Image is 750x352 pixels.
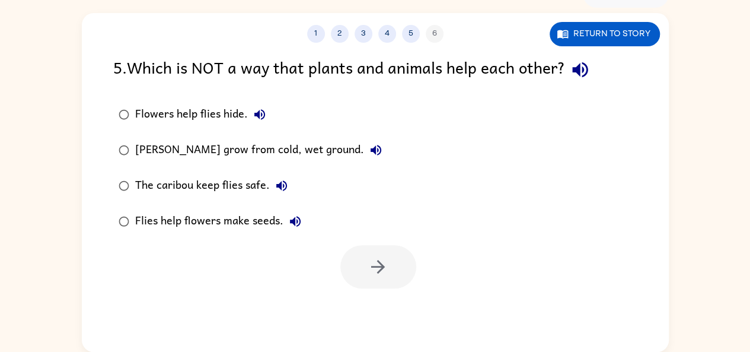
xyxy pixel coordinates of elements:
[355,25,372,43] button: 3
[307,25,325,43] button: 1
[378,25,396,43] button: 4
[135,138,388,162] div: [PERSON_NAME] grow from cold, wet ground.
[270,174,293,198] button: The caribou keep flies safe.
[135,210,307,233] div: Flies help flowers make seeds.
[135,174,293,198] div: The caribou keep flies safe.
[135,103,272,126] div: Flowers help flies hide.
[402,25,420,43] button: 5
[248,103,272,126] button: Flowers help flies hide.
[283,210,307,233] button: Flies help flowers make seeds.
[364,138,388,162] button: [PERSON_NAME] grow from cold, wet ground.
[550,22,660,46] button: Return to story
[331,25,349,43] button: 2
[113,55,637,85] div: 5 . Which is NOT a way that plants and animals help each other?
